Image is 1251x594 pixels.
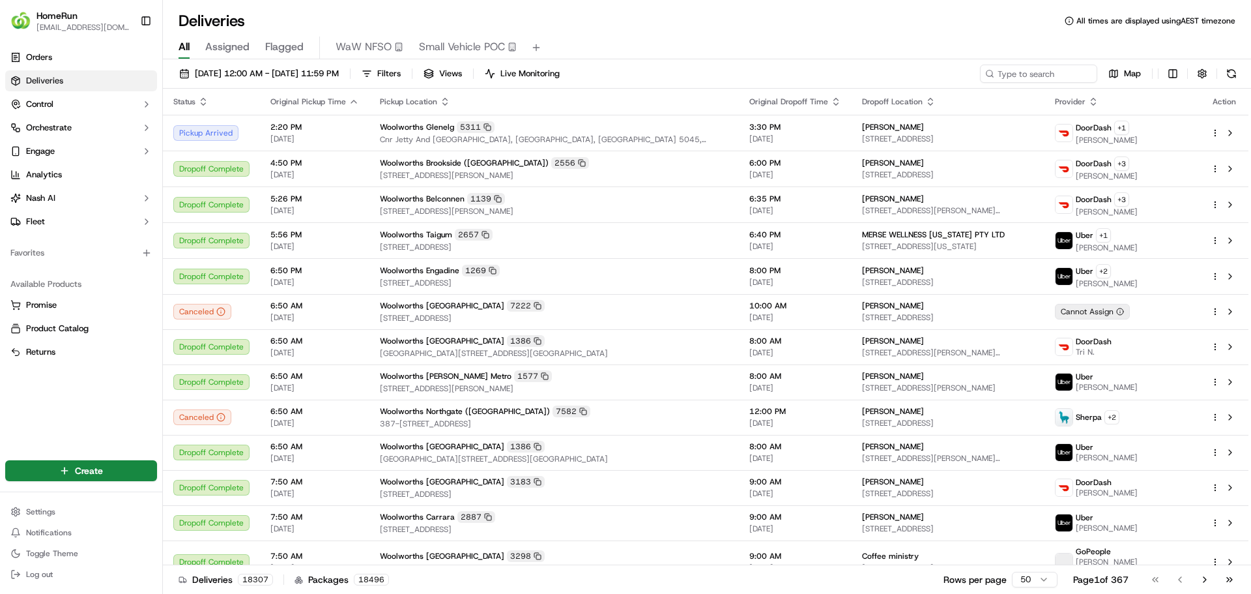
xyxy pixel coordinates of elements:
span: [PERSON_NAME] [862,265,924,276]
span: 6:50 AM [270,336,359,346]
span: [STREET_ADDRESS][PERSON_NAME] [862,383,1035,393]
span: 7:50 AM [270,551,359,561]
span: Deliveries [26,75,63,87]
span: 8:00 AM [749,371,841,381]
img: HomeRun [10,10,31,31]
h1: Deliveries [179,10,245,31]
button: Views [418,65,468,83]
span: Original Dropoff Time [749,97,828,107]
div: 2657 [455,229,493,241]
span: Log out [26,569,53,580]
span: DoorDash [1076,477,1112,488]
span: 6:50 AM [270,406,359,417]
span: [DATE] [270,348,359,358]
span: [DATE] [270,134,359,144]
span: 12:00 PM [749,406,841,417]
div: Deliveries [179,573,273,586]
span: 387-[STREET_ADDRESS] [380,419,728,429]
a: Promise [10,299,152,311]
span: Product Catalog [26,323,89,334]
button: +3 [1114,192,1129,207]
span: Assigned [205,39,250,55]
button: Fleet [5,211,157,232]
a: Deliveries [5,70,157,91]
span: Woolworths Carrara [380,512,455,522]
div: Packages [295,573,389,586]
span: Dropoff Location [862,97,923,107]
span: [STREET_ADDRESS][PERSON_NAME][PERSON_NAME] [862,348,1035,358]
span: [GEOGRAPHIC_DATA][STREET_ADDRESS][GEOGRAPHIC_DATA] [380,348,728,359]
span: [STREET_ADDRESS] [862,418,1035,428]
span: [GEOGRAPHIC_DATA][STREET_ADDRESS][GEOGRAPHIC_DATA] [380,454,728,464]
span: [PERSON_NAME] [862,512,924,522]
span: 6:50 AM [270,301,359,311]
span: Woolworths [GEOGRAPHIC_DATA] [380,477,504,487]
span: [PERSON_NAME] [1076,171,1138,181]
span: Live Monitoring [500,68,560,80]
span: [DATE] [270,277,359,288]
p: Rows per page [943,573,1007,586]
span: Create [75,464,103,477]
span: [PERSON_NAME] [1076,523,1138,533]
span: [DATE] [749,312,841,323]
img: uber-new-logo.jpeg [1056,444,1072,461]
button: Cannot Assign [1055,304,1130,319]
span: DoorDash [1076,194,1112,205]
span: Promise [26,299,57,311]
div: 1139 [467,193,505,205]
span: [PERSON_NAME] [1076,135,1138,145]
span: [PERSON_NAME] [862,406,924,417]
span: [PERSON_NAME] [1076,488,1138,498]
button: Live Monitoring [479,65,566,83]
span: Toggle Theme [26,548,78,559]
div: 18496 [354,574,389,586]
span: [PERSON_NAME] [1076,207,1138,217]
span: [PERSON_NAME] [1076,382,1138,393]
span: Woolworths Taigum [380,230,452,240]
button: +2 [1104,410,1119,424]
span: [PERSON_NAME] [862,441,924,452]
span: Woolworths [PERSON_NAME] Metro [380,371,511,381]
span: [DATE] [749,524,841,534]
div: Action [1211,97,1238,107]
span: 6:40 PM [749,230,841,240]
button: Nash AI [5,188,157,209]
span: [STREET_ADDRESS] [862,312,1035,323]
span: DoorDash [1076,123,1112,133]
span: [DATE] [749,277,841,288]
span: [STREET_ADDRESS] [862,488,1035,499]
button: Map [1102,65,1147,83]
span: [DATE] [749,383,841,393]
span: MERSE WELLNESS [US_STATE] PTY LTD [862,230,1005,240]
span: [DATE] [270,488,359,499]
span: Original Pickup Time [270,97,346,107]
span: [PERSON_NAME] [862,301,924,311]
div: 1269 [462,265,500,276]
a: Product Catalog [10,323,152,334]
span: [STREET_ADDRESS] [862,524,1035,534]
span: Uber [1076,266,1093,276]
span: [STREET_ADDRESS][PERSON_NAME] [380,170,728,181]
span: [DATE] [749,488,841,499]
span: 2:20 PM [270,122,359,132]
span: [DATE] [270,453,359,464]
span: [DATE] [270,241,359,252]
img: doordash_logo_v2.png [1056,160,1072,177]
span: [STREET_ADDRESS] [862,563,1035,573]
button: Settings [5,503,157,521]
span: Cnr Jetty And [GEOGRAPHIC_DATA], [GEOGRAPHIC_DATA], [GEOGRAPHIC_DATA] 5045, [GEOGRAPHIC_DATA] [380,134,728,145]
span: [STREET_ADDRESS][PERSON_NAME] [380,206,728,216]
button: Canceled [173,409,231,425]
span: [DATE] [749,348,841,358]
span: [STREET_ADDRESS] [380,489,728,499]
input: Type to search [980,65,1097,83]
span: 6:35 PM [749,194,841,204]
span: [PERSON_NAME] [PERSON_NAME] [1076,557,1190,578]
span: WaW NFSO [336,39,392,55]
span: [DATE] [270,170,359,180]
span: Engage [26,145,55,157]
span: 6:50 AM [270,371,359,381]
span: Woolworths Engadine [380,265,459,276]
span: DoorDash [1076,158,1112,169]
